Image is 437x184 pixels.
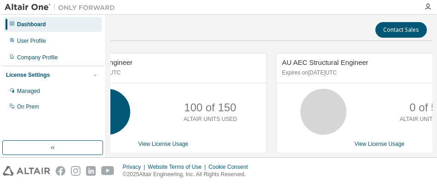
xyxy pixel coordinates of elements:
[17,54,58,61] div: Company Profile
[17,87,40,95] div: Managed
[138,141,189,147] a: View License Usage
[17,21,46,28] div: Dashboard
[101,166,115,176] img: youtube.svg
[123,171,253,178] p: © 2025 Altair Engineering, Inc. All Rights Reserved.
[17,103,39,110] div: On Prem
[3,166,50,176] img: altair_logo.svg
[86,166,96,176] img: linkedin.svg
[5,3,120,12] img: Altair One
[355,141,405,147] a: View License Usage
[184,115,237,123] p: ALTAIR UNITS USED
[17,37,46,45] div: User Profile
[66,69,259,77] p: Expires on [DATE] UTC
[208,163,253,171] div: Cookie Consent
[123,163,148,171] div: Privacy
[148,163,208,171] div: Website Terms of Use
[282,58,368,66] span: AU AEC Structural Engineer
[6,71,50,79] div: License Settings
[375,22,427,38] button: Contact Sales
[71,166,80,176] img: instagram.svg
[56,166,65,176] img: facebook.svg
[184,100,236,115] p: 100 of 150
